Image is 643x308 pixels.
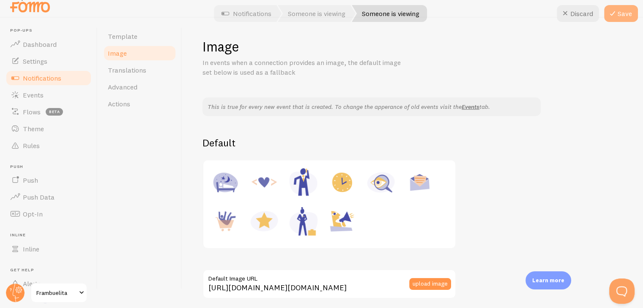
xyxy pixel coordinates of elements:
[248,205,280,237] img: Rating
[108,100,130,108] span: Actions
[30,283,88,303] a: Frambuelita
[5,86,92,103] a: Events
[326,166,358,198] img: Appointment
[202,58,405,77] p: In events when a connection provides an image, the default image set below is used as a fallback
[23,40,57,49] span: Dashboard
[326,205,358,237] img: Shoutout
[209,166,241,198] img: Accommodation
[404,166,436,198] img: Newsletter
[5,103,92,120] a: Flows beta
[23,74,61,82] span: Notifications
[287,205,319,237] img: Female Executive
[5,205,92,222] a: Opt-In
[525,271,571,289] div: Learn more
[365,166,397,198] img: Inquiry
[5,275,92,292] a: Alerts
[10,232,92,238] span: Inline
[36,288,77,298] span: Frambuelita
[23,141,40,150] span: Rules
[532,276,564,284] p: Learn more
[108,66,146,74] span: Translations
[103,95,177,112] a: Actions
[23,91,44,99] span: Events
[209,205,241,237] img: Purchase
[23,57,47,65] span: Settings
[5,36,92,53] a: Dashboard
[10,267,92,273] span: Get Help
[5,53,92,70] a: Settings
[202,269,456,284] label: Default Image URL
[557,5,599,22] button: Discard
[5,172,92,189] a: Push
[248,166,280,198] img: Code
[23,108,41,116] span: Flows
[23,279,41,288] span: Alerts
[23,245,39,253] span: Inline
[103,62,177,78] a: Translations
[462,103,479,111] a: Events
[5,70,92,86] a: Notifications
[202,38,623,55] h1: Image
[10,28,92,33] span: Pop-ups
[23,193,55,201] span: Push Data
[5,137,92,154] a: Rules
[211,5,282,22] a: Notifications
[609,278,635,304] iframe: Help Scout Beacon - Open
[287,166,319,198] img: Male Executive
[23,176,38,184] span: Push
[108,49,127,57] span: Image
[108,32,137,41] span: Template
[409,278,451,290] button: upload image
[108,83,137,91] span: Advanced
[46,108,63,116] span: beta
[23,124,44,133] span: Theme
[10,164,92,170] span: Push
[103,28,177,45] a: Template
[208,103,536,111] p: This is true for every new event that is created. To change the apperance of old events visit the...
[5,120,92,137] a: Theme
[5,240,92,257] a: Inline
[5,189,92,205] a: Push Data
[23,210,43,218] span: Opt-In
[604,5,638,22] button: Save
[278,5,356,22] a: Someone is viewing
[103,78,177,95] a: Advanced
[352,5,427,22] a: Someone is viewing
[202,136,623,149] h2: Default
[103,45,177,62] a: Image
